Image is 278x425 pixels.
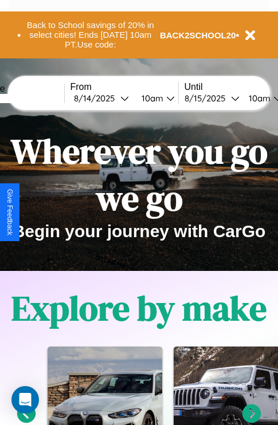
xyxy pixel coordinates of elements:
[74,93,120,104] div: 8 / 14 / 2025
[71,92,132,104] button: 8/14/2025
[6,189,14,235] div: Give Feedback
[160,30,236,40] b: BACK2SCHOOL20
[243,93,273,104] div: 10am
[132,92,178,104] button: 10am
[11,285,267,332] h1: Explore by make
[71,82,178,92] label: From
[21,17,160,53] button: Back to School savings of 20% in select cities! Ends [DATE] 10am PT.Use code:
[185,93,231,104] div: 8 / 15 / 2025
[136,93,166,104] div: 10am
[11,386,39,414] div: Open Intercom Messenger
